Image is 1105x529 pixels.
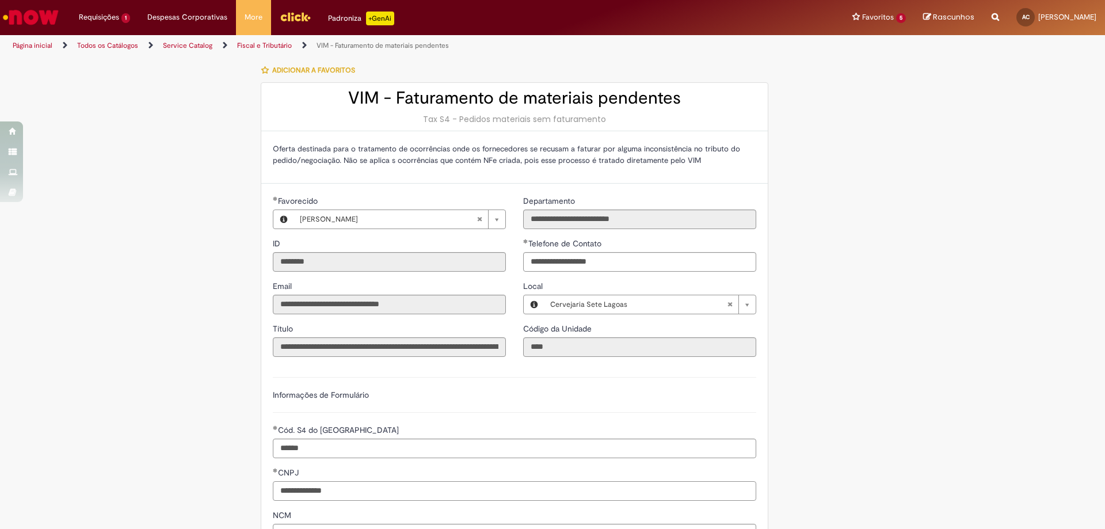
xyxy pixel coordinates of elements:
span: Requisições [79,12,119,23]
span: 1 [121,13,130,23]
img: ServiceNow [1,6,60,29]
span: Despesas Corporativas [147,12,227,23]
span: Adicionar a Favoritos [272,66,355,75]
img: click_logo_yellow_360x200.png [280,8,311,25]
span: NCM [273,510,294,520]
p: +GenAi [366,12,394,25]
label: Somente leitura - Departamento [523,195,577,207]
span: Somente leitura - Email [273,281,294,291]
span: Cód. S4 do [GEOGRAPHIC_DATA] [278,425,401,435]
button: Adicionar a Favoritos [261,58,361,82]
input: ID [273,252,506,272]
label: Somente leitura - Email [273,280,294,292]
span: [PERSON_NAME] [300,210,477,229]
span: Obrigatório Preenchido [273,425,278,430]
h2: VIM - Faturamento de materiais pendentes [273,89,756,108]
input: Código da Unidade [523,337,756,357]
span: Obrigatório Preenchido [273,196,278,201]
label: Somente leitura - Código da Unidade [523,323,594,334]
input: Título [273,337,506,357]
input: Telefone de Contato [523,252,756,272]
span: Oferta destinada para o tratamento de ocorrências onde os fornecedores se recusam a faturar por a... [273,144,740,165]
label: Somente leitura - ID [273,238,283,249]
span: [PERSON_NAME] [1038,12,1096,22]
a: Todos os Catálogos [77,41,138,50]
span: Obrigatório Preenchido [273,468,278,473]
span: 5 [896,13,906,23]
span: Necessários - Favorecido [278,196,320,206]
ul: Trilhas de página [9,35,728,56]
a: [PERSON_NAME]Limpar campo Favorecido [294,210,505,229]
button: Local, Visualizar este registro Cervejaria Sete Lagoas [524,295,544,314]
a: Cervejaria Sete LagoasLimpar campo Local [544,295,756,314]
span: Rascunhos [933,12,974,22]
span: Somente leitura - Departamento [523,196,577,206]
div: Tax S4 - Pedidos materiais sem faturamento [273,113,756,125]
a: Página inicial [13,41,52,50]
span: Obrigatório Preenchido [523,239,528,243]
abbr: Limpar campo Favorecido [471,210,488,229]
button: Favorecido, Visualizar este registro Adalberto Vasconcelos Cardoso [273,210,294,229]
div: Padroniza [328,12,394,25]
input: Cód. S4 do Fornecedor [273,439,756,458]
a: Service Catalog [163,41,212,50]
label: Informações de Formulário [273,390,369,400]
a: Fiscal e Tributário [237,41,292,50]
span: AC [1022,13,1030,21]
label: Somente leitura - Título [273,323,295,334]
input: Departamento [523,210,756,229]
span: Cervejaria Sete Lagoas [550,295,727,314]
abbr: Limpar campo Local [721,295,738,314]
a: Rascunhos [923,12,974,23]
span: Local [523,281,545,291]
span: Telefone de Contato [528,238,604,249]
span: More [245,12,262,23]
input: Email [273,295,506,314]
span: CNPJ [278,467,301,478]
input: CNPJ [273,481,756,501]
a: VIM - Faturamento de materiais pendentes [317,41,449,50]
span: Favoritos [862,12,894,23]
